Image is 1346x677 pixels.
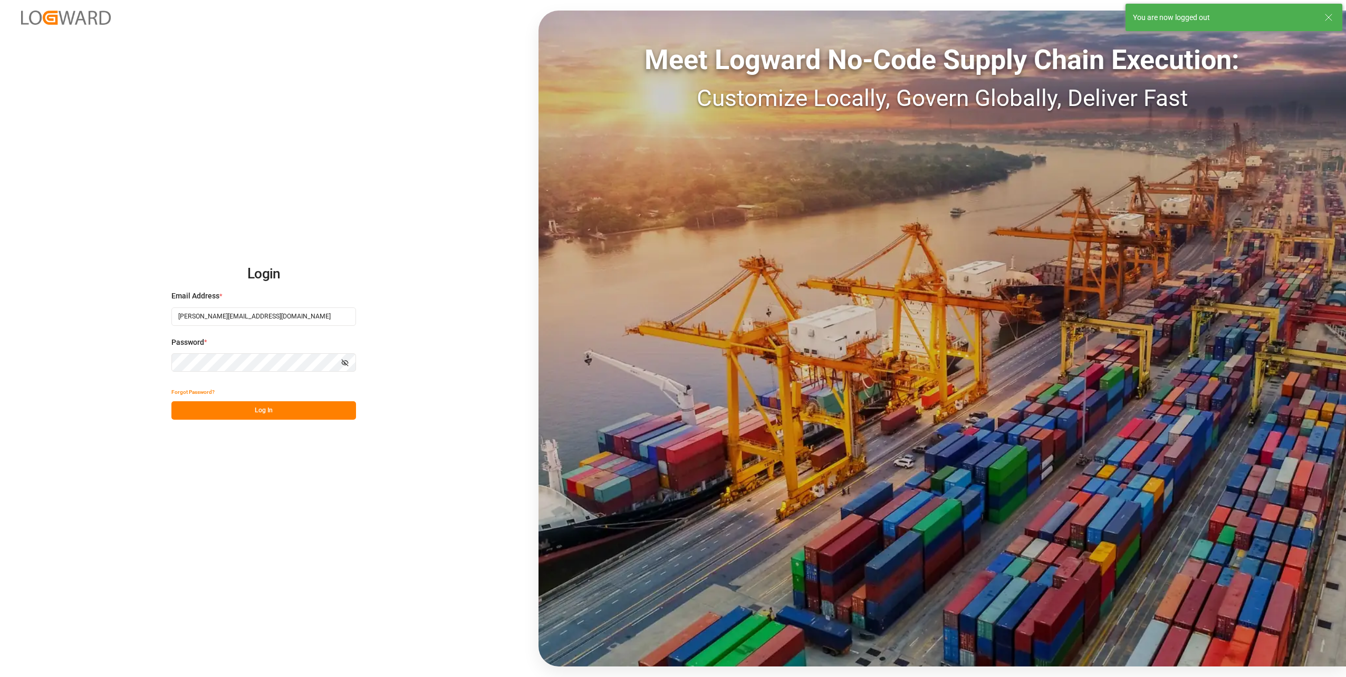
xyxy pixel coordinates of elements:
div: Meet Logward No-Code Supply Chain Execution: [539,40,1346,81]
input: Enter your email [171,307,356,326]
button: Log In [171,401,356,420]
div: Customize Locally, Govern Globally, Deliver Fast [539,81,1346,115]
span: Email Address [171,291,219,302]
img: Logward_new_orange.png [21,11,111,25]
button: Forgot Password? [171,383,215,401]
h2: Login [171,257,356,291]
div: You are now logged out [1133,12,1314,23]
span: Password [171,337,204,348]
